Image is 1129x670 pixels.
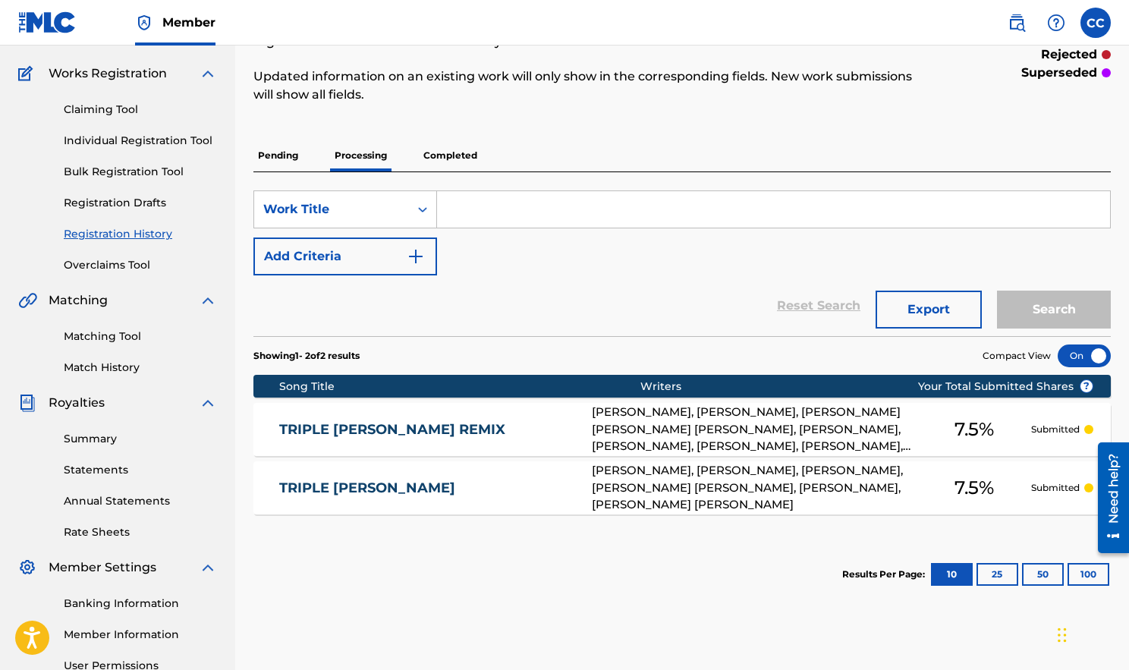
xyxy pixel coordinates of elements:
[330,140,392,171] p: Processing
[1053,597,1129,670] iframe: Chat Widget
[1031,481,1080,495] p: Submitted
[18,291,37,310] img: Matching
[279,421,571,439] a: TRIPLE [PERSON_NAME] REMIX
[1068,563,1109,586] button: 100
[263,200,400,219] div: Work Title
[1047,14,1065,32] img: help
[592,462,917,514] div: [PERSON_NAME], [PERSON_NAME], [PERSON_NAME], [PERSON_NAME] [PERSON_NAME], [PERSON_NAME], [PERSON_...
[64,462,217,478] a: Statements
[1022,563,1064,586] button: 50
[64,133,217,149] a: Individual Registration Tool
[135,14,153,32] img: Top Rightsholder
[199,394,217,412] img: expand
[253,68,914,104] p: Updated information on an existing work will only show in the corresponding fields. New work subm...
[162,14,215,31] span: Member
[64,524,217,540] a: Rate Sheets
[64,627,217,643] a: Member Information
[1041,8,1071,38] div: Help
[931,563,973,586] button: 10
[954,416,994,443] span: 7.5 %
[18,11,77,33] img: MLC Logo
[199,558,217,577] img: expand
[253,237,437,275] button: Add Criteria
[64,257,217,273] a: Overclaims Tool
[64,360,217,376] a: Match History
[407,247,425,266] img: 9d2ae6d4665cec9f34b9.svg
[18,28,96,46] a: CatalogCatalog
[1008,14,1026,32] img: search
[64,164,217,180] a: Bulk Registration Tool
[64,431,217,447] a: Summary
[253,190,1111,336] form: Search Form
[1087,436,1129,561] iframe: Resource Center
[976,563,1018,586] button: 25
[640,379,966,395] div: Writers
[18,64,38,83] img: Works Registration
[64,596,217,612] a: Banking Information
[64,195,217,211] a: Registration Drafts
[18,558,36,577] img: Member Settings
[49,558,156,577] span: Member Settings
[918,379,1093,395] span: Your Total Submitted Shares
[253,349,360,363] p: Showing 1 - 2 of 2 results
[18,394,36,412] img: Royalties
[1031,423,1080,436] p: Submitted
[1058,612,1067,658] div: Drag
[983,349,1051,363] span: Compact View
[49,64,167,83] span: Works Registration
[842,568,929,581] p: Results Per Page:
[49,291,108,310] span: Matching
[199,64,217,83] img: expand
[1080,380,1093,392] span: ?
[279,480,571,497] a: TRIPLE [PERSON_NAME]
[64,329,217,344] a: Matching Tool
[876,291,982,329] button: Export
[64,493,217,509] a: Annual Statements
[279,379,640,395] div: Song Title
[419,140,482,171] p: Completed
[64,226,217,242] a: Registration History
[592,404,917,455] div: [PERSON_NAME], [PERSON_NAME], [PERSON_NAME] [PERSON_NAME] [PERSON_NAME], [PERSON_NAME], [PERSON_N...
[199,291,217,310] img: expand
[954,474,994,502] span: 7.5 %
[1080,8,1111,38] div: User Menu
[49,394,105,412] span: Royalties
[253,140,303,171] p: Pending
[1021,64,1097,82] p: superseded
[1041,46,1097,64] p: rejected
[1002,8,1032,38] a: Public Search
[64,102,217,118] a: Claiming Tool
